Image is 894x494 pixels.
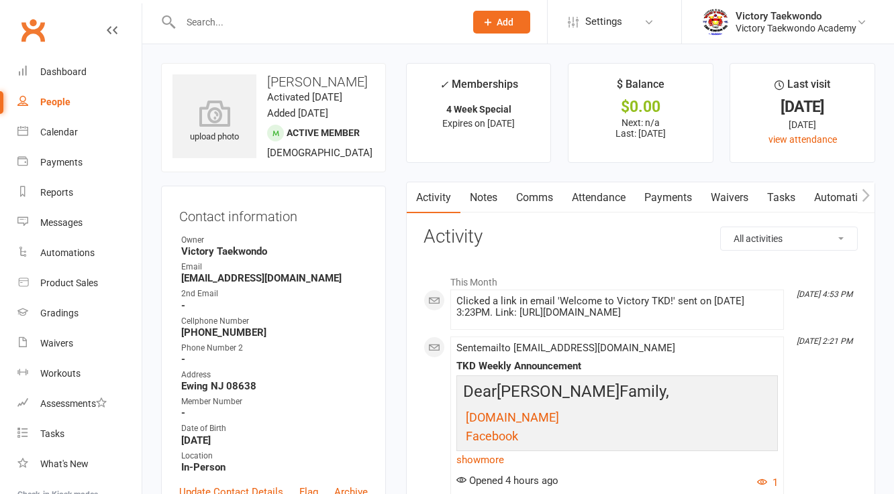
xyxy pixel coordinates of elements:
a: Clubworx [16,13,50,47]
div: Clicked a link in email 'Welcome to Victory TKD!' sent on [DATE] 3:23PM. Link: [URL][DOMAIN_NAME] [456,296,778,318]
a: Dashboard [17,57,142,87]
a: Reports [17,178,142,208]
span: Instagram [466,448,521,462]
a: Payments [635,182,701,213]
a: Calendar [17,117,142,147]
a: Product Sales [17,268,142,298]
div: Messages [40,217,83,228]
i: [DATE] 2:21 PM [797,336,852,346]
div: Tasks [40,428,64,439]
span: Active member [287,127,360,138]
div: Workouts [40,368,81,379]
span: Family, [619,382,669,401]
a: Comms [507,182,562,213]
time: Added [DATE] [267,107,328,119]
a: Tasks [17,419,142,449]
div: Assessments [40,398,107,409]
div: 2nd Email [181,288,368,300]
img: thumb_image1542833429.png [702,9,729,36]
div: [DATE] [742,100,862,114]
button: 1 [757,475,778,491]
a: [DOMAIN_NAME] [466,412,559,424]
a: What's New [17,449,142,479]
a: show more [456,450,778,469]
div: Waivers [40,338,73,349]
span: Dear [463,382,497,401]
li: This Month [424,268,858,290]
h3: Contact information [179,204,368,224]
i: ✓ [440,78,448,91]
span: [PERSON_NAME] [497,382,619,401]
div: What's New [40,458,89,469]
span: Settings [585,7,622,37]
a: Payments [17,147,142,178]
h3: Activity [424,227,858,247]
a: Tasks [758,182,805,213]
strong: 4 Week Special [446,104,511,115]
div: Date of Birth [181,422,368,435]
p: Next: n/a Last: [DATE] [581,117,701,139]
a: Attendance [562,182,635,213]
a: Automations [17,238,142,268]
div: Phone Number 2 [181,342,368,355]
strong: [PHONE_NUMBER] [181,326,368,338]
div: $0.00 [581,100,701,114]
div: upload photo [172,100,256,144]
div: Cellphone Number [181,315,368,328]
strong: Victory Taekwondo [181,245,368,257]
span: Facebook [466,429,518,443]
div: Memberships [440,76,518,101]
div: Payments [40,157,83,168]
div: [DATE] [742,117,862,132]
span: Expires on [DATE] [442,118,515,129]
div: $ Balance [617,76,664,100]
div: Email [181,261,368,273]
div: Location [181,450,368,462]
a: People [17,87,142,117]
strong: Ewing NJ 08638 [181,380,368,392]
strong: - [181,407,368,419]
a: Notes [460,182,507,213]
a: Workouts [17,359,142,389]
input: Search... [177,13,456,32]
h3: [PERSON_NAME] [172,74,375,89]
div: Last visit [775,76,830,100]
i: [DATE] 4:53 PM [797,290,852,299]
div: Gradings [40,308,79,318]
div: Automations [40,247,95,258]
div: Address [181,369,368,381]
span: Add [497,17,513,27]
div: Reports [40,187,73,198]
div: Victory Taekwondo [736,10,856,22]
div: Dashboard [40,66,87,77]
strong: In-Person [181,461,368,473]
a: Activity [407,182,460,213]
strong: [DATE] [181,434,368,446]
button: Add [473,11,530,34]
a: view attendance [768,134,837,145]
a: Waivers [17,328,142,359]
div: Member Number [181,395,368,408]
a: Assessments [17,389,142,419]
div: Victory Taekwondo Academy [736,22,856,34]
strong: - [181,353,368,365]
span: [DEMOGRAPHIC_DATA] [267,147,372,159]
div: People [40,97,70,107]
a: Facebook [466,431,518,443]
time: Activated [DATE] [267,91,342,103]
div: TKD Weekly Announcement [456,361,778,372]
div: Product Sales [40,277,98,288]
span: Opened 4 hours ago [456,475,558,487]
span: [DOMAIN_NAME] [466,410,559,424]
a: Gradings [17,298,142,328]
strong: [EMAIL_ADDRESS][DOMAIN_NAME] [181,272,368,284]
a: Automations [805,182,885,213]
a: Messages [17,208,142,238]
a: Waivers [701,182,758,213]
div: Owner [181,234,368,247]
strong: - [181,300,368,312]
span: Sent email to [EMAIL_ADDRESS][DOMAIN_NAME] [456,342,675,354]
div: Calendar [40,127,78,137]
